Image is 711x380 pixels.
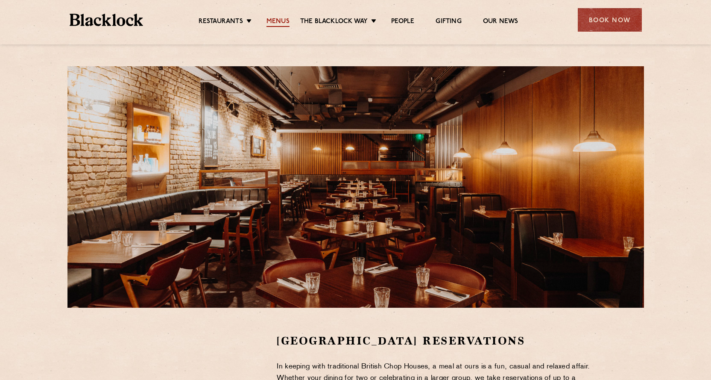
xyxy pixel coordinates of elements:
[436,18,461,27] a: Gifting
[199,18,243,27] a: Restaurants
[391,18,414,27] a: People
[277,333,604,348] h2: [GEOGRAPHIC_DATA] Reservations
[266,18,290,27] a: Menus
[578,8,642,32] div: Book Now
[300,18,368,27] a: The Blacklock Way
[70,14,143,26] img: BL_Textured_Logo-footer-cropped.svg
[483,18,518,27] a: Our News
